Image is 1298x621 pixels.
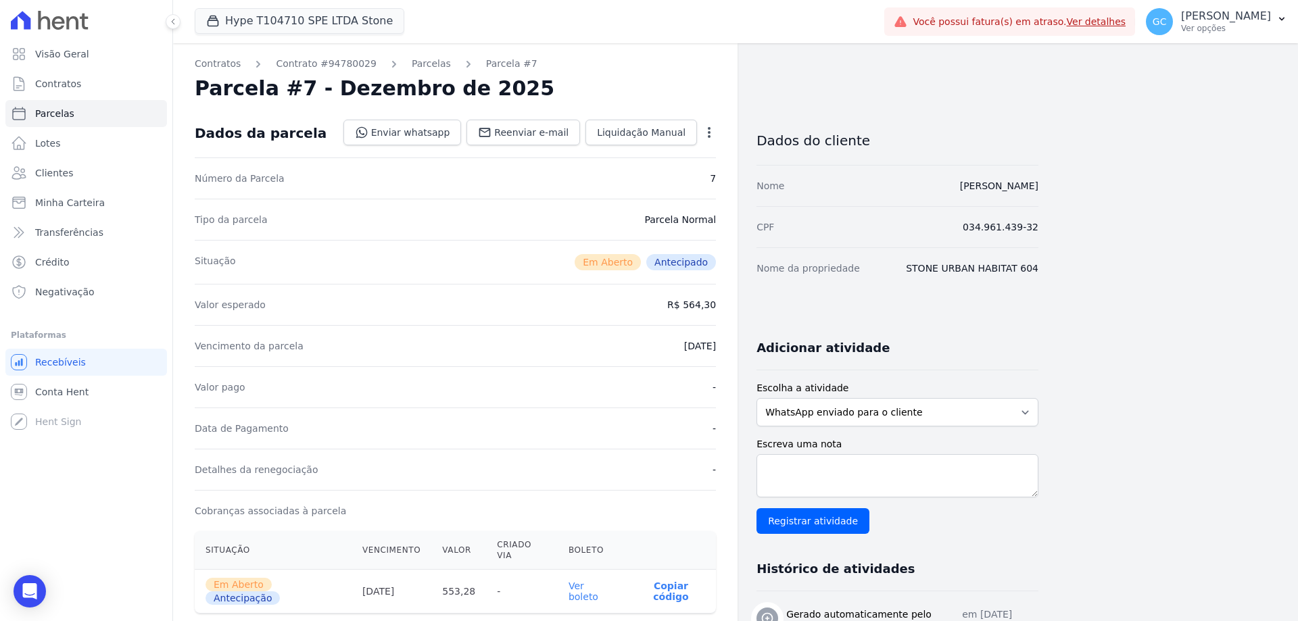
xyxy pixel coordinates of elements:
th: - [486,570,558,614]
span: Minha Carteira [35,196,105,209]
a: Parcelas [412,57,451,71]
dd: 034.961.439-32 [963,220,1038,234]
dd: - [713,463,716,476]
span: Em Aberto [206,578,272,591]
span: Conta Hent [35,385,89,399]
a: Transferências [5,219,167,246]
dt: Vencimento da parcela [195,339,304,353]
span: Antecipação [206,591,280,605]
span: Recebíveis [35,355,86,369]
th: Boleto [558,531,626,570]
dd: STONE URBAN HABITAT 604 [906,262,1038,275]
a: Ver boleto [569,580,598,602]
h3: Histórico de atividades [756,561,915,577]
dt: Valor esperado [195,298,266,312]
dd: - [713,380,716,394]
span: Negativação [35,285,95,299]
dt: Nome da propriedade [756,262,860,275]
span: Clientes [35,166,73,180]
dd: - [713,422,716,435]
a: Contratos [195,57,241,71]
button: Hype T104710 SPE LTDA Stone [195,8,404,34]
span: Você possui fatura(s) em atraso. [913,15,1126,29]
div: Open Intercom Messenger [14,575,46,607]
dt: CPF [756,220,774,234]
a: Conta Hent [5,378,167,405]
th: Situação [195,531,352,570]
th: Valor [431,531,486,570]
span: Contratos [35,77,81,91]
a: Ver detalhes [1067,16,1126,27]
dt: Tipo da parcela [195,213,268,226]
h3: Adicionar atividade [756,340,890,356]
span: Lotes [35,136,61,150]
dt: Número da Parcela [195,172,285,185]
a: Minha Carteira [5,189,167,216]
th: Criado via [486,531,558,570]
dd: R$ 564,30 [667,298,716,312]
a: Contrato #94780029 [276,57,377,71]
a: Clientes [5,159,167,187]
button: Copiar código [637,580,705,602]
a: Parcela #7 [486,57,537,71]
a: Visão Geral [5,41,167,68]
span: Reenviar e-mail [494,126,569,139]
a: Liquidação Manual [585,120,697,145]
p: [PERSON_NAME] [1181,9,1271,23]
th: 553,28 [431,570,486,614]
p: Ver opções [1181,23,1271,34]
a: Crédito [5,249,167,276]
a: [PERSON_NAME] [960,180,1038,191]
dd: Parcela Normal [644,213,716,226]
th: Vencimento [352,531,431,570]
div: Plataformas [11,327,162,343]
div: Dados da parcela [195,125,327,141]
label: Escreva uma nota [756,437,1038,451]
dt: Nome [756,179,784,193]
span: Crédito [35,255,70,269]
a: Recebíveis [5,349,167,376]
dt: Cobranças associadas à parcela [195,504,346,518]
h2: Parcela #7 - Dezembro de 2025 [195,76,554,101]
a: Negativação [5,278,167,305]
span: Parcelas [35,107,74,120]
h3: Dados do cliente [756,132,1038,149]
span: Em Aberto [575,254,641,270]
span: Antecipado [646,254,716,270]
dt: Detalhes da renegociação [195,463,318,476]
dd: 7 [710,172,716,185]
dd: [DATE] [684,339,716,353]
span: Visão Geral [35,47,89,61]
dt: Valor pago [195,380,245,394]
label: Escolha a atividade [756,381,1038,395]
dt: Data de Pagamento [195,422,289,435]
input: Registrar atividade [756,508,869,534]
a: Enviar whatsapp [343,120,462,145]
span: Transferências [35,226,103,239]
span: GC [1153,17,1167,26]
a: Parcelas [5,100,167,127]
button: GC [PERSON_NAME] Ver opções [1135,3,1298,41]
span: Liquidação Manual [597,126,686,139]
a: Contratos [5,70,167,97]
a: Lotes [5,130,167,157]
a: Reenviar e-mail [466,120,580,145]
nav: Breadcrumb [195,57,716,71]
dt: Situação [195,254,236,270]
th: [DATE] [352,570,431,614]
